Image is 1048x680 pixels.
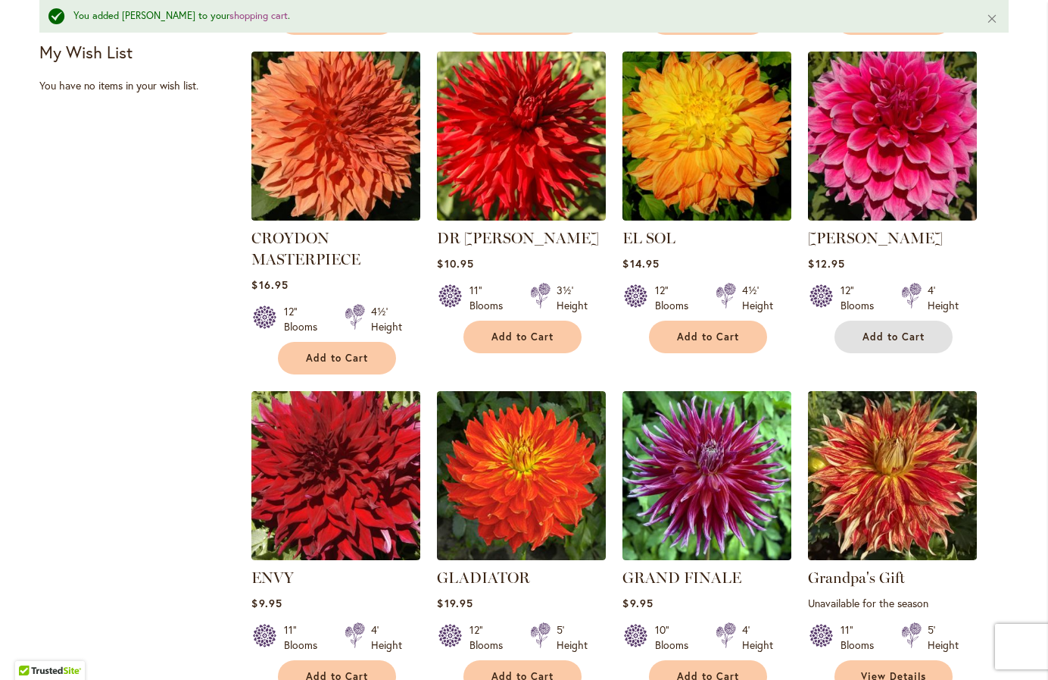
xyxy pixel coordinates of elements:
img: Grandpa's Gift [808,391,977,560]
img: EL SOL [622,52,791,221]
div: 5' Height [557,622,588,653]
div: 11" Blooms [841,622,883,653]
a: GLADIATOR [437,569,530,587]
div: You added [PERSON_NAME] to your . [73,9,963,24]
span: $10.95 [437,256,473,271]
div: 5' Height [928,622,959,653]
div: 12" Blooms [841,283,883,313]
img: DR LES [437,52,606,221]
div: 12" Blooms [655,283,697,313]
a: shopping cart [229,9,288,22]
div: 11" Blooms [284,622,326,653]
img: Gladiator [437,391,606,560]
strong: My Wish List [39,41,133,63]
span: $9.95 [622,596,653,610]
a: Grand Finale [622,549,791,563]
div: You have no items in your wish list. [39,78,242,93]
span: $9.95 [251,596,282,610]
span: $14.95 [622,256,659,271]
img: CROYDON MASTERPIECE [251,52,420,221]
div: 12" Blooms [284,304,326,334]
div: 4' Height [742,622,773,653]
a: Envy [251,549,420,563]
a: EL SOL [622,229,675,247]
button: Add to Cart [463,321,582,353]
a: ENVY [251,569,294,587]
a: EMORY PAUL [808,209,977,224]
a: DR LES [437,209,606,224]
a: CROYDON MASTERPIECE [251,229,360,268]
a: EL SOL [622,209,791,224]
div: 12" Blooms [469,622,512,653]
p: Unavailable for the season [808,596,977,610]
span: Add to Cart [862,331,925,343]
span: $16.95 [251,277,288,292]
a: Grandpa's Gift [808,549,977,563]
a: [PERSON_NAME] [808,229,943,247]
div: 4' Height [371,622,402,653]
div: 4' Height [928,283,959,313]
img: EMORY PAUL [808,52,977,221]
div: 4½' Height [371,304,402,334]
a: Grandpa's Gift [808,569,905,587]
button: Add to Cart [278,342,396,374]
a: Gladiator [437,549,606,563]
a: DR [PERSON_NAME] [437,229,599,247]
img: Envy [251,391,420,560]
a: CROYDON MASTERPIECE [251,209,420,224]
span: Add to Cart [306,352,368,365]
a: GRAND FINALE [622,569,741,587]
div: 11" Blooms [469,283,512,313]
iframe: Launch Accessibility Center [11,626,54,669]
div: 10" Blooms [655,622,697,653]
span: $19.95 [437,596,473,610]
img: Grand Finale [622,391,791,560]
div: 3½' Height [557,283,588,313]
span: Add to Cart [491,331,554,343]
span: $12.95 [808,256,844,271]
button: Add to Cart [834,321,953,353]
div: 4½' Height [742,283,773,313]
button: Add to Cart [649,321,767,353]
span: Add to Cart [677,331,739,343]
